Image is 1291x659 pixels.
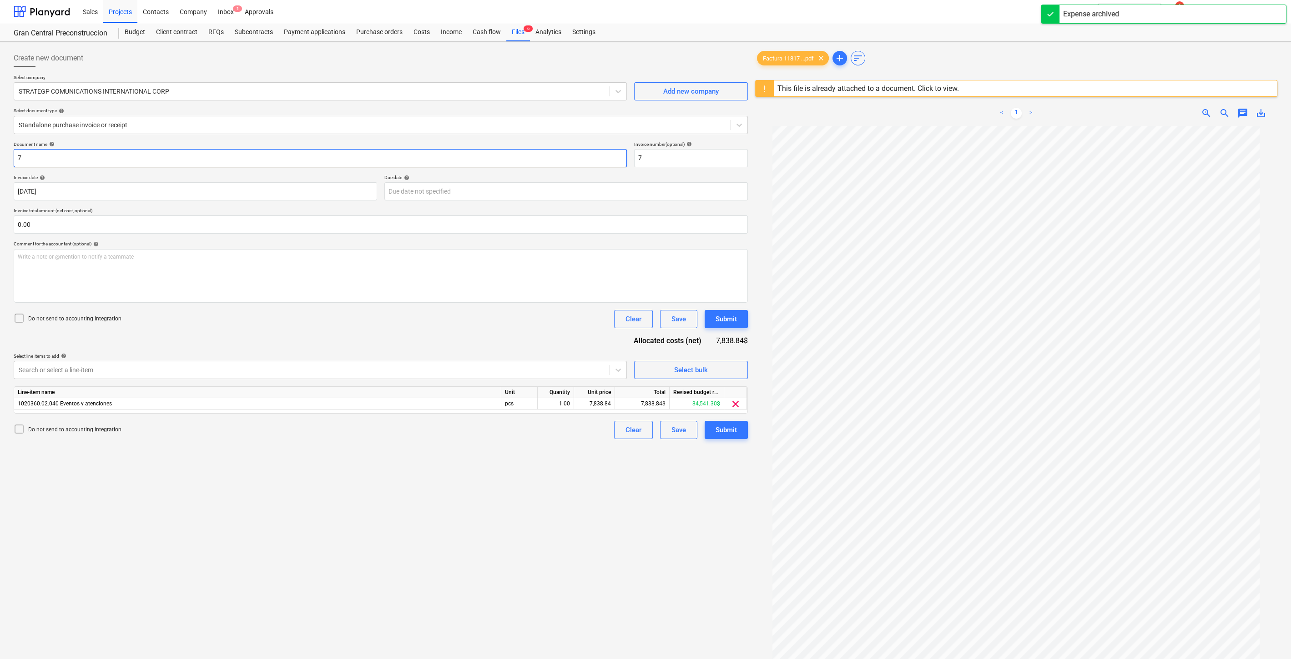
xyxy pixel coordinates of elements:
[14,241,748,247] div: Comment for the accountant (optional)
[402,175,409,180] span: help
[233,5,242,12] span: 1
[757,51,829,65] div: Factura 11817 ...pdf
[14,75,627,82] p: Select company
[660,421,697,439] button: Save
[574,387,615,398] div: Unit price
[151,23,203,41] a: Client contract
[14,175,377,180] div: Invoice date
[14,208,748,215] p: Invoice total amount (net cost, optional)
[670,387,724,398] div: Revised budget remaining
[28,315,121,323] p: Do not send to accounting integration
[567,23,601,41] a: Settings
[28,426,121,434] p: Do not send to accounting integration
[671,424,686,436] div: Save
[57,108,64,114] span: help
[634,361,748,379] button: Select bulk
[852,53,863,64] span: sort
[670,398,724,409] div: 84,541.30$
[203,23,229,41] a: RFQs
[671,313,686,325] div: Save
[816,53,827,64] span: clear
[663,85,719,97] div: Add new company
[18,400,112,407] span: 1020360.02.040 Eventos y atenciones
[501,398,538,409] div: pcs
[91,241,99,247] span: help
[716,424,737,436] div: Submit
[1246,615,1291,659] iframe: Chat Widget
[716,335,748,346] div: 7,838.84$
[530,23,567,41] a: Analytics
[14,29,108,38] div: Gran Central Preconstruccion
[660,310,697,328] button: Save
[14,182,377,200] input: Invoice date not specified
[705,421,748,439] button: Submit
[1219,108,1230,119] span: zoom_out
[705,310,748,328] button: Submit
[730,399,741,409] span: clear
[14,353,627,359] div: Select line-items to add
[14,53,83,64] span: Create new document
[541,398,570,409] div: 1.00
[467,23,506,41] a: Cash flow
[1246,615,1291,659] div: Widget de chat
[674,364,708,376] div: Select bulk
[685,141,692,147] span: help
[996,108,1007,119] a: Previous page
[1237,108,1248,119] span: chat
[14,387,501,398] div: Line-item name
[1256,108,1266,119] span: save_alt
[38,175,45,180] span: help
[14,141,627,147] div: Document name
[59,353,66,359] span: help
[614,310,653,328] button: Clear
[538,387,574,398] div: Quantity
[1011,108,1022,119] a: Page 1 is your current page
[615,387,670,398] div: Total
[119,23,151,41] a: Budget
[524,25,533,32] span: 6
[506,23,530,41] div: Files
[278,23,351,41] a: Payment applications
[14,108,748,114] div: Select document type
[757,55,819,62] span: Factura 11817 ...pdf
[716,313,737,325] div: Submit
[614,421,653,439] button: Clear
[634,141,748,147] div: Invoice number (optional)
[408,23,435,41] a: Costs
[229,23,278,41] a: Subcontracts
[634,82,748,100] button: Add new company
[351,23,408,41] a: Purchase orders
[578,398,611,409] div: 7,838.84
[14,215,748,234] input: Invoice total amount (net cost, optional)
[47,141,55,147] span: help
[777,84,959,93] div: This file is already attached to a document. Click to view.
[501,387,538,398] div: Unit
[1063,9,1119,20] div: Expense archived
[1025,108,1036,119] a: Next page
[435,23,467,41] a: Income
[384,175,748,180] div: Due date
[625,313,641,325] div: Clear
[625,424,641,436] div: Clear
[506,23,530,41] a: Files6
[634,149,748,167] input: Invoice number
[1201,108,1212,119] span: zoom_in
[626,335,716,346] div: Allocated costs (net)
[615,398,670,409] div: 7,838.84$
[14,149,627,167] input: Document name
[834,53,845,64] span: add
[384,182,748,200] input: Due date not specified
